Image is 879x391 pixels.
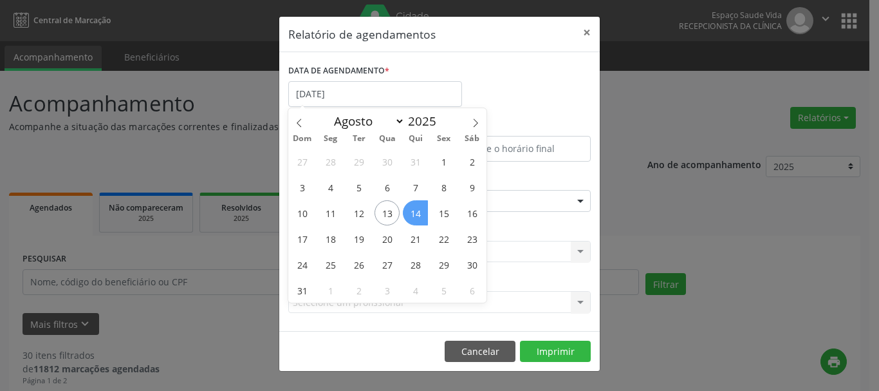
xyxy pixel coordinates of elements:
span: Agosto 8, 2025 [431,175,456,200]
span: Julho 29, 2025 [346,149,371,174]
span: Agosto 16, 2025 [459,200,485,225]
span: Agosto 20, 2025 [375,226,400,251]
span: Setembro 1, 2025 [318,278,343,303]
input: Selecione uma data ou intervalo [288,81,462,107]
label: DATA DE AGENDAMENTO [288,61,389,81]
span: Agosto 13, 2025 [375,200,400,225]
span: Setembro 4, 2025 [403,278,428,303]
span: Qua [373,135,402,143]
span: Agosto 18, 2025 [318,226,343,251]
input: Year [405,113,447,129]
span: Seg [317,135,345,143]
span: Agosto 24, 2025 [290,252,315,277]
span: Setembro 3, 2025 [375,278,400,303]
span: Agosto 28, 2025 [403,252,428,277]
span: Agosto 4, 2025 [318,175,343,200]
span: Setembro 5, 2025 [431,278,456,303]
span: Agosto 23, 2025 [459,226,485,251]
span: Setembro 6, 2025 [459,278,485,303]
span: Agosto 11, 2025 [318,200,343,225]
span: Agosto 10, 2025 [290,200,315,225]
span: Agosto 21, 2025 [403,226,428,251]
span: Ter [345,135,373,143]
span: Sex [430,135,458,143]
span: Agosto 25, 2025 [318,252,343,277]
span: Agosto 27, 2025 [375,252,400,277]
span: Agosto 26, 2025 [346,252,371,277]
span: Julho 31, 2025 [403,149,428,174]
span: Sáb [458,135,486,143]
span: Julho 28, 2025 [318,149,343,174]
span: Setembro 2, 2025 [346,278,371,303]
span: Qui [402,135,430,143]
h5: Relatório de agendamentos [288,26,436,43]
span: Agosto 5, 2025 [346,175,371,200]
span: Agosto 6, 2025 [375,175,400,200]
label: ATÉ [443,116,591,136]
span: Agosto 17, 2025 [290,226,315,251]
span: Julho 30, 2025 [375,149,400,174]
span: Agosto 31, 2025 [290,278,315,303]
button: Close [574,17,600,48]
button: Imprimir [520,341,591,363]
span: Julho 27, 2025 [290,149,315,174]
span: Agosto 7, 2025 [403,175,428,200]
span: Agosto 9, 2025 [459,175,485,200]
span: Agosto 29, 2025 [431,252,456,277]
span: Agosto 12, 2025 [346,200,371,225]
span: Agosto 2, 2025 [459,149,485,174]
span: Agosto 15, 2025 [431,200,456,225]
span: Agosto 14, 2025 [403,200,428,225]
span: Dom [288,135,317,143]
span: Agosto 30, 2025 [459,252,485,277]
span: Agosto 1, 2025 [431,149,456,174]
span: Agosto 22, 2025 [431,226,456,251]
input: Selecione o horário final [443,136,591,162]
span: Agosto 3, 2025 [290,175,315,200]
select: Month [328,112,405,130]
span: Agosto 19, 2025 [346,226,371,251]
button: Cancelar [445,341,515,363]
